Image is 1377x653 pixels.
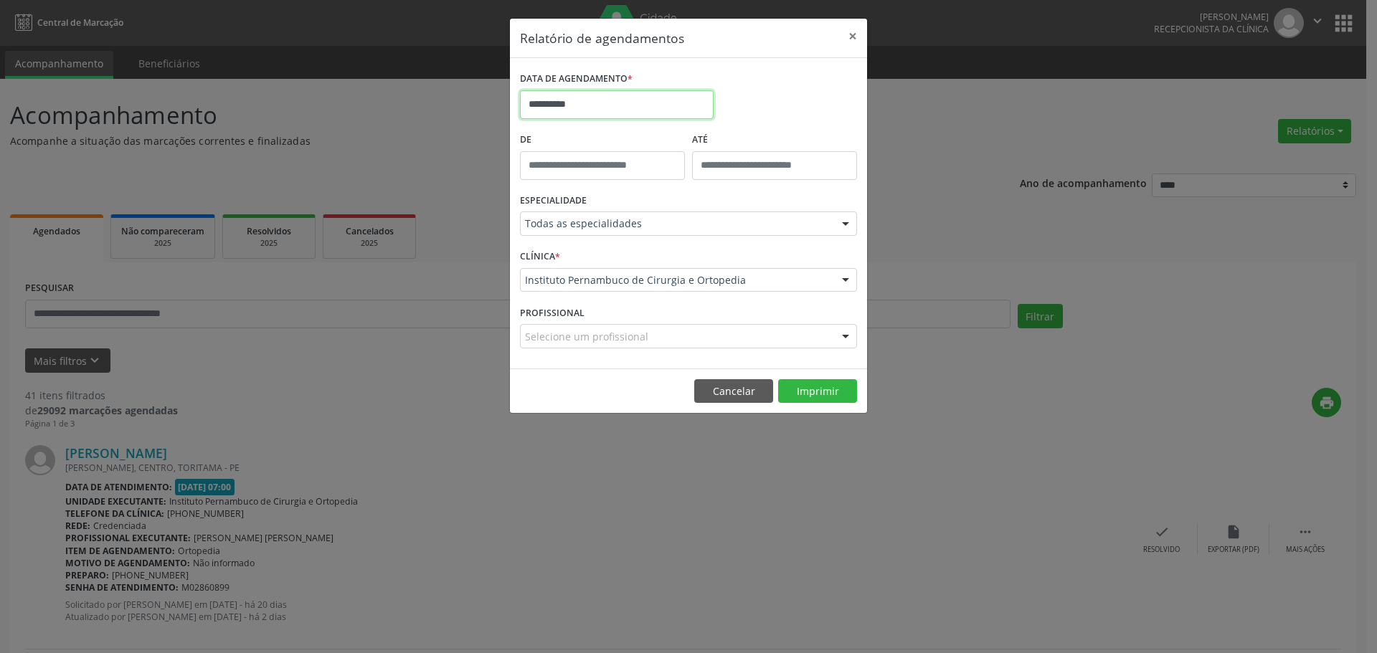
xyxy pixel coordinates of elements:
[525,273,828,287] span: Instituto Pernambuco de Cirurgia e Ortopedia
[520,129,685,151] label: De
[692,129,857,151] label: ATÉ
[838,19,867,54] button: Close
[520,190,587,212] label: ESPECIALIDADE
[525,329,648,344] span: Selecione um profissional
[520,302,585,324] label: PROFISSIONAL
[520,246,560,268] label: CLÍNICA
[694,379,773,404] button: Cancelar
[520,29,684,47] h5: Relatório de agendamentos
[525,216,828,231] span: Todas as especialidades
[520,68,633,90] label: DATA DE AGENDAMENTO
[778,379,857,404] button: Imprimir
